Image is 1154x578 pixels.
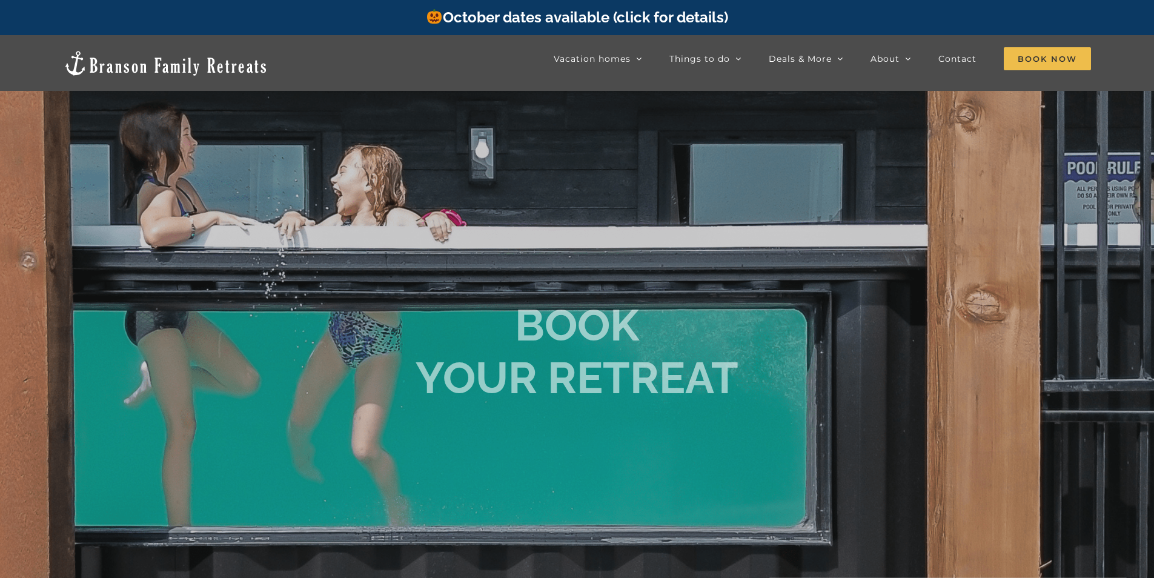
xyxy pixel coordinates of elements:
[938,55,977,63] span: Contact
[63,50,268,77] img: Branson Family Retreats Logo
[426,8,728,26] a: October dates available (click for details)
[427,9,442,24] img: 🎃
[669,55,730,63] span: Things to do
[938,47,977,71] a: Contact
[554,47,642,71] a: Vacation homes
[870,47,911,71] a: About
[870,55,900,63] span: About
[554,47,1091,71] nav: Main Menu
[554,55,631,63] span: Vacation homes
[669,47,741,71] a: Things to do
[769,47,843,71] a: Deals & More
[1004,47,1091,70] span: Book Now
[416,299,738,403] b: BOOK YOUR RETREAT
[769,55,832,63] span: Deals & More
[1004,47,1091,71] a: Book Now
